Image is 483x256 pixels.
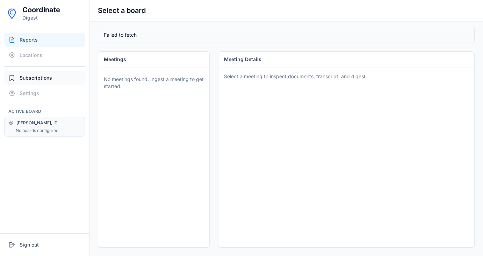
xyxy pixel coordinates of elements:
[98,6,146,15] h2: Select a board
[224,73,469,80] div: Select a meeting to inspect documents, transcript, and digest.
[20,90,39,97] span: Settings
[4,48,85,62] button: Locations
[16,120,58,126] span: [PERSON_NAME], ID
[20,36,38,43] span: Reports
[20,52,42,59] span: Locations
[16,128,80,133] div: No boards configured.
[22,14,60,21] p: Digest
[224,56,261,63] h2: Meeting Details
[4,33,85,47] button: Reports
[4,71,85,85] button: Subscriptions
[6,7,18,20] img: Coordinate
[20,74,52,81] span: Subscriptions
[104,56,204,63] h2: Meetings
[4,109,85,114] h2: Active Board
[22,6,60,14] h1: Coordinate
[4,238,85,252] button: Sign out
[101,72,207,94] div: No meetings found. Ingest a meeting to get started.
[98,27,475,43] div: Failed to fetch
[4,86,85,100] button: Settings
